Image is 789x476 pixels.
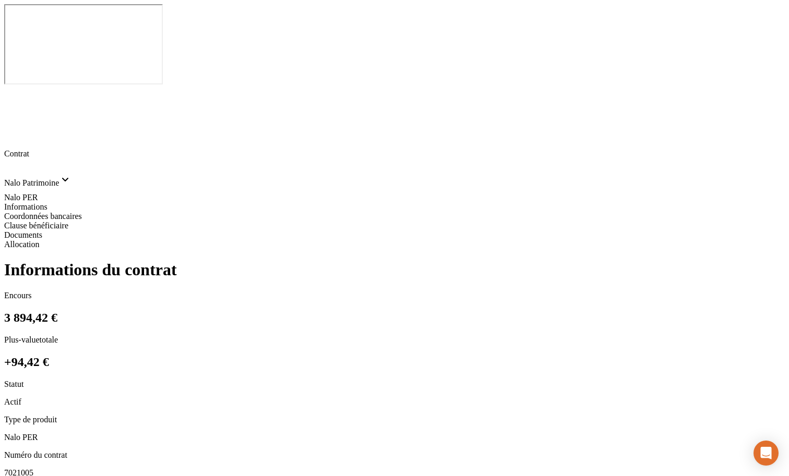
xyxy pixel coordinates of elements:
[4,355,785,369] h2: +94,42 €
[754,441,779,466] div: Open Intercom Messenger
[4,260,785,279] h1: Informations du contrat
[4,149,29,158] span: Contrat
[4,212,82,221] span: Coordonnées bancaires
[4,311,785,325] h2: 3 894,42 €
[4,450,785,460] p: Numéro du contrat
[4,415,785,424] p: Type de produit
[4,178,59,187] span: Nalo Patrimoine
[4,433,38,442] span: Nalo PER
[4,230,42,239] span: Documents
[4,221,68,230] span: Clause bénéficiaire
[4,335,785,345] p: Plus-value totale
[4,380,785,389] p: Statut
[4,240,40,249] span: Allocation
[4,291,785,300] p: Encours
[4,202,47,211] span: Informations
[4,193,38,202] span: Nalo PER
[4,397,21,406] span: Actif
